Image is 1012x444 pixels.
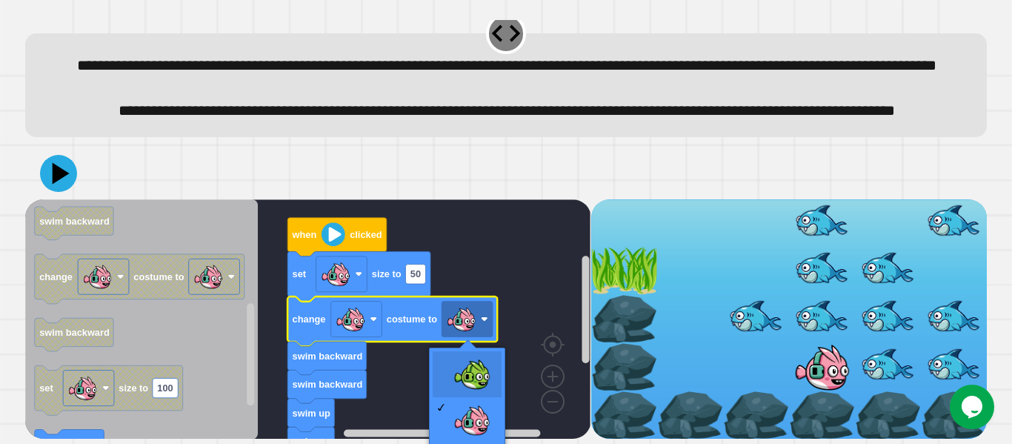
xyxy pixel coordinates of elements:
text: change [293,314,326,325]
text: costume to [134,271,184,282]
img: PinkFish [453,402,490,439]
text: when [292,229,317,240]
div: Blockly Workspace [25,199,590,440]
text: size to [372,268,402,279]
text: size to [119,382,149,394]
text: set [293,268,307,279]
text: 50 [410,268,421,279]
img: GreenFish [453,356,490,393]
text: swim backward [293,379,363,390]
text: swim backward [293,350,363,361]
text: swim backward [39,215,110,226]
text: change [39,271,73,282]
text: swim backward [39,327,110,338]
iframe: chat widget [950,385,997,429]
text: swim up [293,407,330,418]
text: 100 [158,382,173,394]
text: clicked [350,229,382,240]
text: costume to [387,314,437,325]
text: set [39,382,53,394]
